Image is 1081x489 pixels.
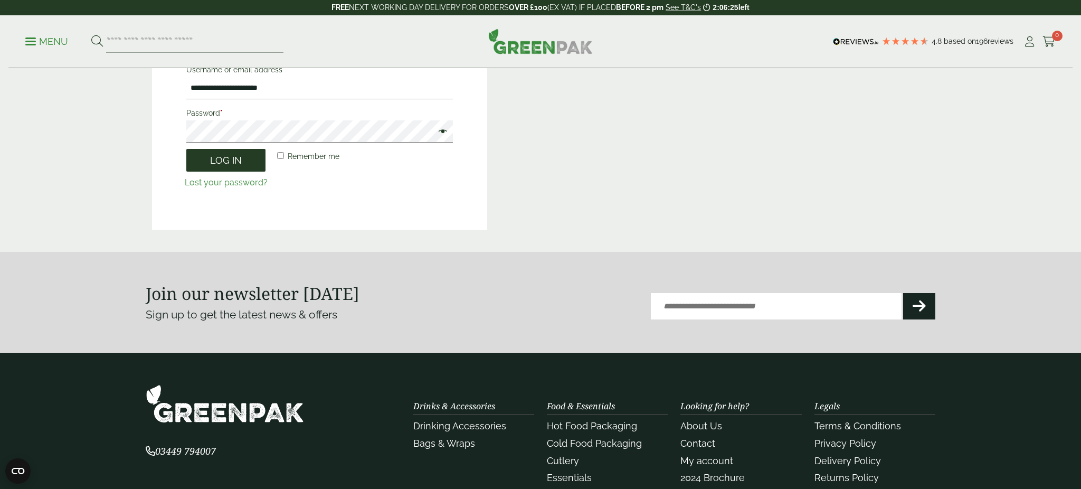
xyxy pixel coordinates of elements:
a: Returns Policy [814,472,879,483]
span: 196 [976,37,988,45]
a: Bags & Wraps [413,438,475,449]
a: My account [680,455,733,466]
a: Hot Food Packaging [547,420,637,431]
a: Cutlery [547,455,579,466]
a: Menu [25,35,68,46]
a: 0 [1042,34,1056,50]
span: 4.8 [932,37,944,45]
div: 4.79 Stars [881,36,929,46]
p: Sign up to get the latest news & offers [146,306,501,323]
span: 0 [1052,31,1063,41]
a: Contact [680,438,715,449]
button: Open CMP widget [5,458,31,484]
img: GreenPak Supplies [146,384,304,423]
a: See T&C's [666,3,701,12]
label: Password [186,106,453,120]
span: 2:06:25 [713,3,738,12]
img: REVIEWS.io [833,38,879,45]
a: Essentials [547,472,592,483]
label: Username or email address [186,62,453,77]
input: Remember me [277,152,284,159]
a: 2024 Brochure [680,472,745,483]
p: Menu [25,35,68,48]
span: left [738,3,750,12]
img: GreenPak Supplies [488,29,593,54]
span: reviews [988,37,1013,45]
strong: OVER £100 [509,3,547,12]
a: Delivery Policy [814,455,881,466]
strong: FREE [331,3,349,12]
a: 03449 794007 [146,447,216,457]
a: Terms & Conditions [814,420,901,431]
strong: Join our newsletter [DATE] [146,282,359,305]
button: Log in [186,149,265,172]
a: Cold Food Packaging [547,438,642,449]
a: Privacy Policy [814,438,876,449]
span: Based on [944,37,976,45]
i: Cart [1042,36,1056,47]
a: Drinking Accessories [413,420,506,431]
span: 03449 794007 [146,445,216,457]
strong: BEFORE 2 pm [616,3,663,12]
i: My Account [1023,36,1036,47]
a: About Us [680,420,722,431]
a: Lost your password? [185,177,268,187]
span: Remember me [288,152,339,161]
